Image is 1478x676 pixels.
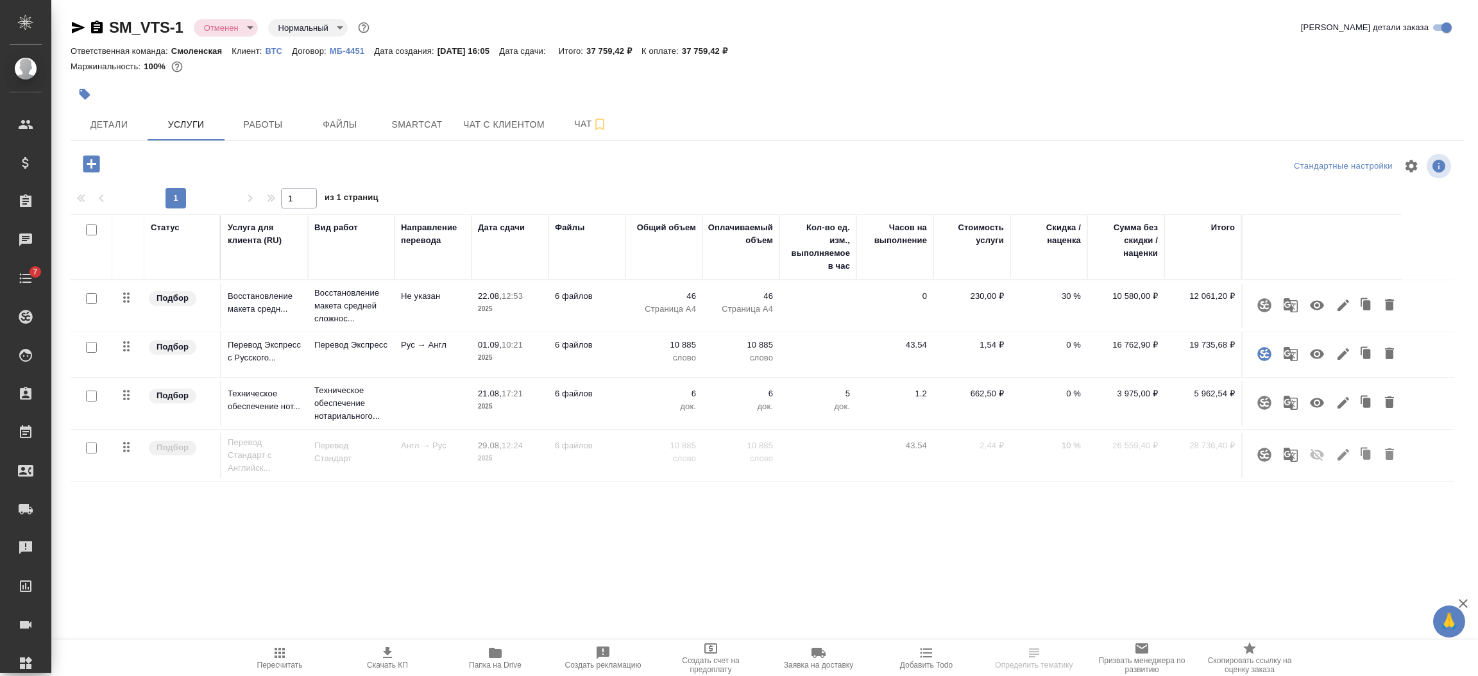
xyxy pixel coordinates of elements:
div: Дата сдачи [478,221,525,234]
button: Редактировать [1332,439,1354,470]
p: 10 % [1017,439,1081,452]
p: Маржинальность: [71,62,144,71]
span: Настроить таблицу [1396,151,1427,182]
div: Статус [151,221,180,234]
p: Подбор [157,441,189,454]
p: Восстановление макета средн... [228,290,302,316]
button: Добавить услугу [74,151,109,177]
p: 2025 [478,351,542,364]
p: док. [709,400,773,413]
button: Рекомендация движка МТ [1275,290,1306,321]
p: 22.08, [478,291,502,301]
button: Не учитывать [1302,439,1332,470]
button: Редактировать [1332,290,1354,321]
p: 28 736,40 ₽ [1171,439,1235,452]
span: Файлы [309,117,371,133]
span: 7 [25,266,45,278]
button: Клонировать [1354,387,1379,418]
button: 0.00 RUB; [169,58,185,75]
button: Рекомендация движка МТ [1275,439,1306,470]
p: Восстановление макета средней сложнос... [314,287,388,325]
p: Клиент: [232,46,265,56]
p: 3 975,00 ₽ [1094,387,1158,400]
p: Подбор [157,341,189,353]
p: 30 % [1017,290,1081,303]
p: 37 759,42 ₽ [586,46,641,56]
p: 6 файлов [555,290,619,303]
span: Чат [560,116,622,132]
div: Общий объем [637,221,696,234]
button: Клонировать [1354,339,1379,369]
button: Удалить [1379,290,1400,321]
p: 10 885 [709,339,773,351]
button: Нормальный [275,22,332,33]
p: 01.09, [478,340,502,350]
span: Детали [78,117,140,133]
p: 6 файлов [555,339,619,351]
p: Дата сдачи: [499,46,548,56]
p: 26 559,40 ₽ [1094,439,1158,452]
span: из 1 страниц [325,190,378,208]
div: Итого [1211,221,1235,234]
div: Вид работ [314,221,358,234]
p: К оплате: [641,46,682,56]
button: Учитывать [1302,387,1332,418]
p: 10 580,00 ₽ [1094,290,1158,303]
span: Smartcat [386,117,448,133]
p: Страница А4 [709,303,773,316]
span: Услуги [155,117,217,133]
td: 1.2 [856,381,933,426]
p: 6 файлов [555,387,619,400]
div: Оплачиваемый объем [708,221,773,247]
p: 2025 [478,303,542,316]
p: 16 762,90 ₽ [1094,339,1158,351]
td: 43.54 [856,332,933,377]
p: Перевод Экспресс с Русского... [228,339,302,364]
div: Часов на выполнение [863,221,927,247]
p: Итого: [559,46,586,56]
button: Учитывать [1302,290,1332,321]
p: 2,44 ₽ [940,439,1004,452]
p: 100% [144,62,169,71]
button: Рекомендация движка МТ [1275,387,1306,418]
div: Стоимость услуги [940,221,1004,247]
span: 🙏 [1438,608,1460,635]
p: Подбор [157,389,189,402]
p: Ответственная команда: [71,46,171,56]
div: Кол-во ед. изм., выполняемое в час [786,221,850,273]
span: [PERSON_NAME] детали заказа [1301,21,1429,34]
p: Страница А4 [632,303,696,316]
span: Работы [232,117,294,133]
p: Договор: [292,46,330,56]
p: 12:53 [502,291,523,301]
p: ВТС [265,46,292,56]
span: Чат с клиентом [463,117,545,133]
button: 🙏 [1433,605,1465,638]
svg: Подписаться [592,117,607,132]
p: 1,54 ₽ [940,339,1004,351]
p: 12 061,20 ₽ [1171,290,1235,303]
p: 21.08, [478,389,502,398]
a: SM_VTS-1 [109,19,183,36]
button: Скопировать ссылку для ЯМессенджера [71,20,86,35]
p: Перевод Стандарт с Английск... [228,436,302,475]
p: Перевод Стандарт [314,439,388,465]
p: 662,50 ₽ [940,387,1004,400]
p: Рус → Англ [401,339,465,351]
p: док. [786,400,850,413]
p: 37 759,42 ₽ [682,46,737,56]
p: 12:24 [502,441,523,450]
div: Услуга для клиента (RU) [228,221,302,247]
button: Удалить [1379,339,1400,369]
p: Перевод Экспресс [314,339,388,351]
p: слово [632,452,696,465]
button: Привязать к услуге проект Smartcat [1249,439,1280,470]
button: Клонировать [1354,290,1379,321]
button: Удалить [1379,439,1400,470]
p: 0 % [1017,339,1081,351]
p: 230,00 ₽ [940,290,1004,303]
p: 10 885 [632,439,696,452]
button: Скопировать ссылку [89,20,105,35]
button: Удалить [1379,387,1400,418]
p: МБ-4451 [330,46,374,56]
